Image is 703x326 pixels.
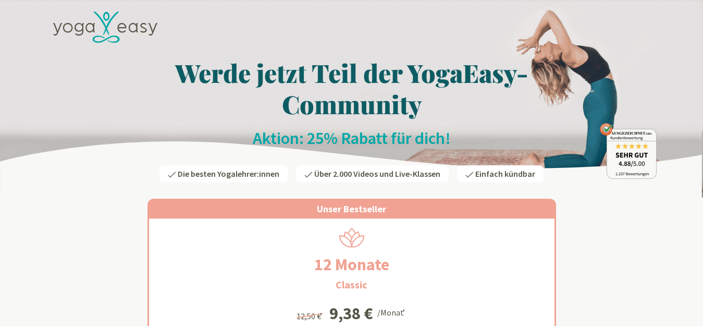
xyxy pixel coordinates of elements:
[289,252,414,277] h2: 12 Monate
[377,305,407,319] div: /Monat
[314,168,440,179] span: Über 2.000 Videos und Live-Klassen
[336,277,367,293] h3: Classic
[475,168,535,179] span: Einfach kündbar
[329,305,373,322] div: 9,38 €
[47,57,657,119] h1: Werde jetzt Teil der YogaEasy-Community
[47,128,657,149] h2: Aktion: 25% Rabatt für dich!
[178,168,279,179] span: Die besten Yogalehrer:innen
[297,311,324,321] span: 12,50 €
[600,123,657,179] img: ausgezeichnet_badge.png
[317,203,386,215] span: Unser Bestseller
